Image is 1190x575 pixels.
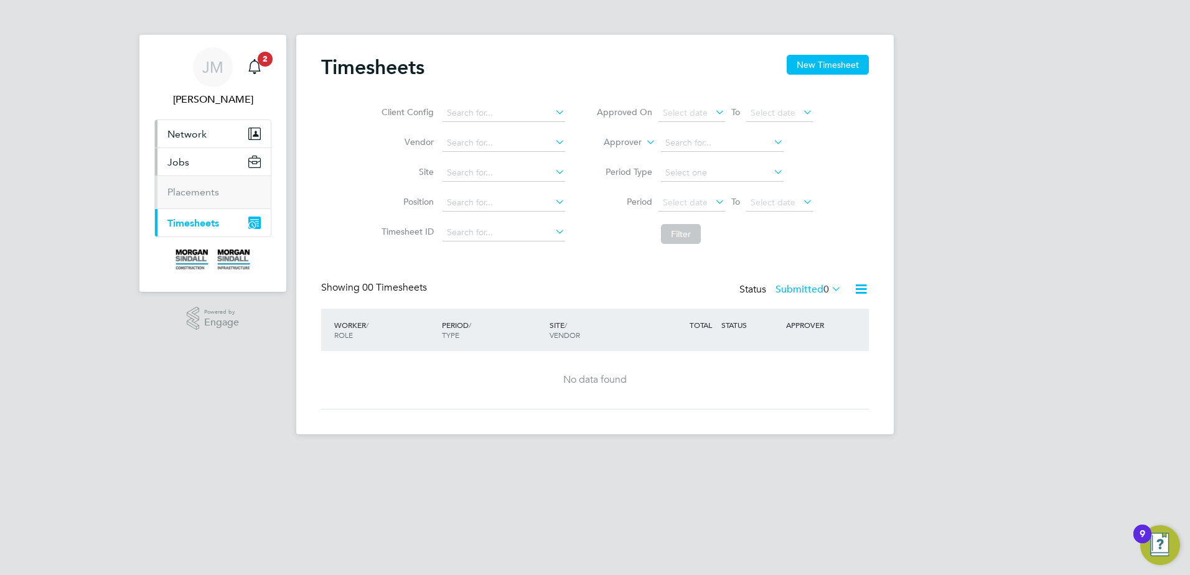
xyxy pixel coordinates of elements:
span: Select date [751,107,795,118]
span: Engage [204,317,239,328]
div: 9 [1140,534,1145,550]
div: APPROVER [783,314,848,336]
span: JM [202,59,223,75]
button: Open Resource Center, 9 new notifications [1140,525,1180,565]
button: Network [155,120,271,147]
span: James Morey [154,92,271,107]
span: Select date [751,197,795,208]
button: Filter [661,224,701,244]
input: Search for... [443,194,565,212]
h2: Timesheets [321,55,424,80]
div: Status [739,281,844,299]
span: TYPE [442,330,459,340]
img: morgansindall-logo-retina.png [176,250,250,269]
span: 00 Timesheets [362,281,427,294]
a: Go to home page [154,250,271,269]
label: Position [378,196,434,207]
label: Client Config [378,106,434,118]
input: Search for... [443,105,565,122]
label: Site [378,166,434,177]
a: Powered byEngage [187,307,240,330]
span: Jobs [167,156,189,168]
button: New Timesheet [787,55,869,75]
span: VENDOR [550,330,580,340]
label: Period Type [596,166,652,177]
input: Select one [661,164,784,182]
label: Period [596,196,652,207]
div: SITE [546,314,654,346]
button: Jobs [155,148,271,175]
button: Timesheets [155,209,271,236]
div: Showing [321,281,429,294]
a: Placements [167,186,219,198]
input: Search for... [443,224,565,241]
span: To [728,104,744,120]
div: WORKER [331,314,439,346]
span: 2 [258,52,273,67]
span: Select date [663,197,708,208]
label: Approver [586,136,642,149]
label: Vendor [378,136,434,147]
span: / [469,320,471,330]
div: STATUS [718,314,783,336]
span: / [565,320,567,330]
span: TOTAL [690,320,712,330]
div: PERIOD [439,314,546,346]
div: No data found [334,373,856,386]
input: Search for... [443,134,565,152]
label: Approved On [596,106,652,118]
input: Search for... [661,134,784,152]
input: Search for... [443,164,565,182]
span: ROLE [334,330,353,340]
span: Select date [663,107,708,118]
span: Network [167,128,207,140]
a: JM[PERSON_NAME] [154,47,271,107]
a: 2 [242,47,267,87]
span: To [728,194,744,210]
nav: Main navigation [139,35,286,292]
label: Timesheet ID [378,226,434,237]
span: Powered by [204,307,239,317]
span: / [366,320,368,330]
label: Submitted [775,283,841,296]
span: Timesheets [167,217,219,229]
div: Jobs [155,175,271,208]
span: 0 [823,283,829,296]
